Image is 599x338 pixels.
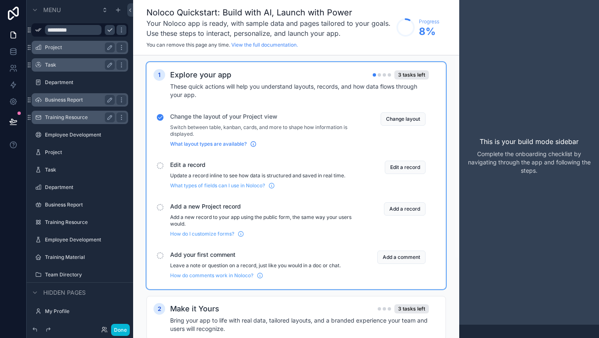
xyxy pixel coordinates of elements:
h3: Your Noloco app is ready, with sample data and pages tailored to your goals. Use these steps to i... [146,18,392,38]
label: Employee Development [45,132,126,138]
label: Project [45,44,111,51]
span: Menu [43,6,61,14]
label: Business Report [45,201,126,208]
a: View the full documentation. [231,42,298,48]
label: Training Resource [45,114,111,121]
label: Task [45,62,111,68]
label: Department [45,79,126,86]
label: Task [45,167,126,173]
label: Training Material [45,254,126,261]
label: My Profile [45,308,126,315]
label: Team Directory [45,271,126,278]
label: Project [45,149,126,156]
p: Complete the onboarding checklist by navigating through the app and following the steps. [466,150,592,175]
label: Training Resource [45,219,126,226]
span: 8 % [419,25,439,38]
label: Business Report [45,97,111,103]
span: Progress [419,18,439,25]
span: You can remove this page any time. [146,42,230,48]
h1: Noloco Quickstart: Build with AI, Launch with Power [146,7,392,18]
span: Hidden pages [43,288,86,297]
p: This is your build mode sidebar [480,137,579,147]
label: Department [45,184,126,191]
button: Done [111,324,130,336]
label: Employee Development [45,236,126,243]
